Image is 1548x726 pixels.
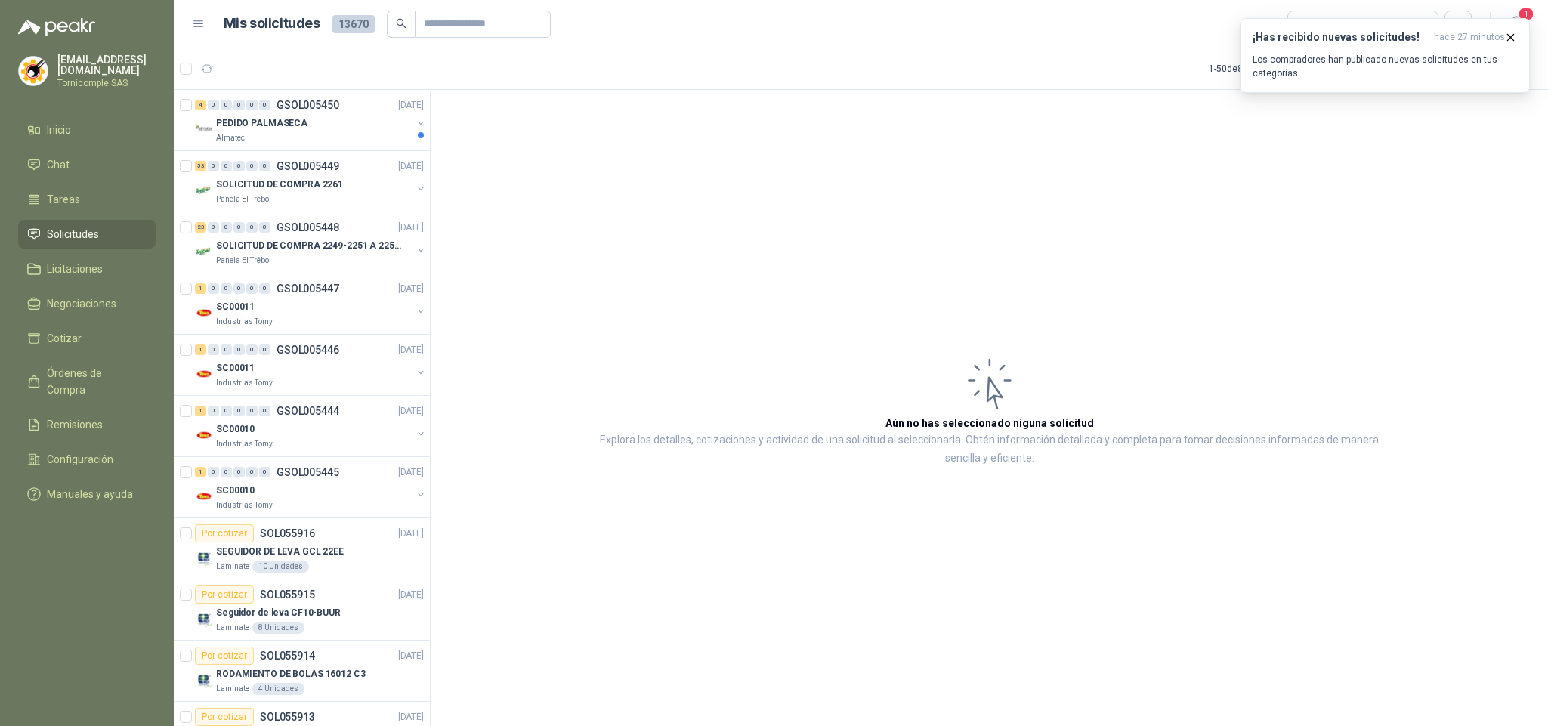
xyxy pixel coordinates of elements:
p: [DATE] [398,710,424,724]
div: 0 [259,100,270,110]
p: [DATE] [398,343,424,357]
a: Remisiones [18,410,156,439]
a: Órdenes de Compra [18,359,156,404]
a: Chat [18,150,156,179]
div: 4 Unidades [252,683,304,695]
p: [DATE] [398,527,424,541]
p: GSOL005444 [277,406,339,416]
div: 1 [195,467,206,477]
a: Por cotizarSOL055914[DATE] Company LogoRODAMIENTO DE BOLAS 16012 C3Laminate4 Unidades [174,641,430,702]
div: 0 [233,100,245,110]
p: SOL055915 [260,589,315,600]
a: 1 0 0 0 0 0 GSOL005445[DATE] Company LogoSC00010Industrias Tomy [195,463,427,511]
div: 0 [259,283,270,294]
p: GSOL005447 [277,283,339,294]
div: Por cotizar [195,647,254,665]
a: 23 0 0 0 0 0 GSOL005448[DATE] Company LogoSOLICITUD DE COMPRA 2249-2251 A 2256-2258 Y 2262Panela ... [195,218,427,267]
span: hace 27 minutos [1434,31,1505,44]
div: 1 - 50 de 8417 [1209,57,1307,81]
div: 0 [233,161,245,171]
p: Industrias Tomy [216,377,273,389]
span: Negociaciones [47,295,116,312]
p: Industrias Tomy [216,438,273,450]
div: 0 [221,467,232,477]
div: 0 [221,100,232,110]
a: 1 0 0 0 0 0 GSOL005444[DATE] Company LogoSC00010Industrias Tomy [195,402,427,450]
p: SOL055913 [260,712,315,722]
span: Inicio [47,122,71,138]
img: Company Logo [195,120,213,138]
p: Laminate [216,561,249,573]
p: Laminate [216,683,249,695]
a: Tareas [18,185,156,214]
a: 1 0 0 0 0 0 GSOL005446[DATE] Company LogoSC00011Industrias Tomy [195,341,427,389]
button: ¡Has recibido nuevas solicitudes!hace 27 minutos Los compradores han publicado nuevas solicitudes... [1240,18,1530,93]
img: Company Logo [195,610,213,628]
p: Industrias Tomy [216,316,273,328]
div: Todas [1297,16,1329,32]
a: 4 0 0 0 0 0 GSOL005450[DATE] Company LogoPEDIDO PALMASECAAlmatec [195,96,427,144]
a: Configuración [18,445,156,474]
span: Solicitudes [47,226,99,243]
span: Remisiones [47,416,103,433]
div: 0 [259,406,270,416]
img: Logo peakr [18,18,95,36]
p: SOL055914 [260,650,315,661]
img: Company Logo [195,243,213,261]
div: Por cotizar [195,524,254,542]
div: 0 [246,467,258,477]
img: Company Logo [195,487,213,505]
div: 0 [246,100,258,110]
p: GSOL005450 [277,100,339,110]
div: 0 [221,222,232,233]
p: SEGUIDOR DE LEVA GCL 22EE [216,545,344,559]
h3: Aún no has seleccionado niguna solicitud [885,415,1094,431]
div: 53 [195,161,206,171]
p: SC00010 [216,483,255,498]
div: 0 [246,344,258,355]
a: 53 0 0 0 0 0 GSOL005449[DATE] Company LogoSOLICITUD DE COMPRA 2261Panela El Trébol [195,157,427,205]
div: 0 [233,344,245,355]
p: Panela El Trébol [216,255,271,267]
span: Configuración [47,451,113,468]
p: Laminate [216,622,249,634]
div: 0 [208,161,219,171]
p: Los compradores han publicado nuevas solicitudes en tus categorías. [1253,53,1517,80]
a: Licitaciones [18,255,156,283]
h1: Mis solicitudes [224,13,320,35]
span: Chat [47,156,70,173]
span: 13670 [332,15,375,33]
div: 0 [233,283,245,294]
p: [EMAIL_ADDRESS][DOMAIN_NAME] [57,54,156,76]
div: 0 [233,406,245,416]
p: SC00011 [216,361,255,375]
a: Por cotizarSOL055916[DATE] Company LogoSEGUIDOR DE LEVA GCL 22EELaminate10 Unidades [174,518,430,579]
div: 0 [246,222,258,233]
p: [DATE] [398,221,424,235]
p: Panela El Trébol [216,193,271,205]
div: 0 [221,406,232,416]
div: 10 Unidades [252,561,309,573]
p: SC00010 [216,422,255,437]
a: 1 0 0 0 0 0 GSOL005447[DATE] Company LogoSC00011Industrias Tomy [195,280,427,328]
div: 0 [221,283,232,294]
div: 0 [246,161,258,171]
img: Company Logo [195,365,213,383]
a: Manuales y ayuda [18,480,156,508]
div: Por cotizar [195,708,254,726]
div: 0 [208,222,219,233]
p: [DATE] [398,98,424,113]
p: SOL055916 [260,528,315,539]
img: Company Logo [195,304,213,322]
p: RODAMIENTO DE BOLAS 16012 C3 [216,667,366,681]
p: SOLICITUD DE COMPRA 2261 [216,178,343,192]
div: 1 [195,344,206,355]
img: Company Logo [19,57,48,85]
img: Company Logo [195,181,213,199]
p: Explora los detalles, cotizaciones y actividad de una solicitud al seleccionarla. Obtén informaci... [582,431,1397,468]
p: [DATE] [398,404,424,419]
div: 0 [208,344,219,355]
a: Solicitudes [18,220,156,249]
p: [DATE] [398,282,424,296]
span: Licitaciones [47,261,103,277]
